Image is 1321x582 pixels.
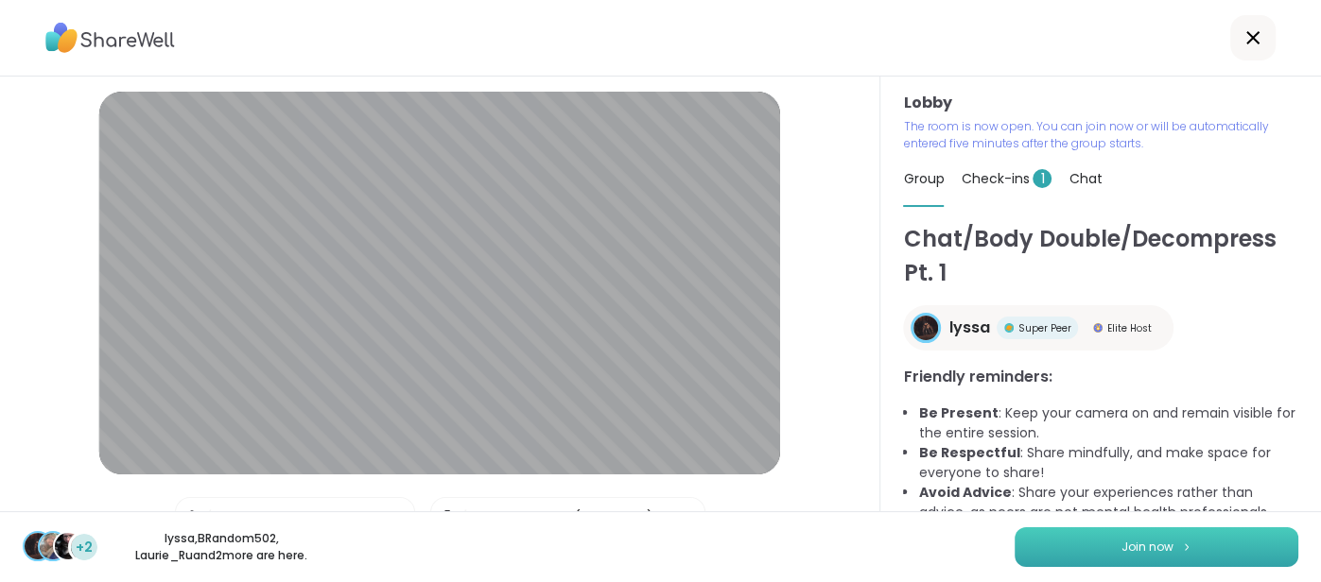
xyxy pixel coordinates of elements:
img: Super Peer [1004,323,1014,333]
h3: Friendly reminders: [903,366,1298,388]
b: Avoid Advice [918,483,1011,502]
h3: Lobby [903,92,1298,114]
img: Laurie_Ru [55,533,81,559]
span: lyssa [948,317,989,339]
span: +2 [76,538,93,557]
span: Check-ins [961,169,1052,188]
p: lyssa , BRandom502 , Laurie_Ru and 2 more are here. [115,530,327,564]
img: Camera [439,498,456,536]
img: ShareWell Logomark [1181,541,1192,552]
span: Chat [1069,169,1102,188]
b: Be Respectful [918,443,1019,462]
span: | [463,498,468,536]
img: BRandom502 [40,533,66,559]
a: lyssalyssaSuper PeerSuper PeerElite HostElite Host [903,305,1173,351]
img: lyssa [913,316,938,340]
h1: Chat/Body Double/Decompress Pt. 1 [903,222,1298,290]
p: The room is now open. You can join now or will be automatically entered five minutes after the gr... [903,118,1298,152]
span: Join now [1121,539,1173,556]
button: Join now [1015,527,1298,567]
img: Elite Host [1093,323,1103,333]
li: : Keep your camera on and remain visible for the entire session. [918,403,1298,443]
img: lyssa [25,533,51,559]
img: Microphone [183,498,200,536]
li: : Share mindfully, and make space for everyone to share! [918,443,1298,483]
span: Super Peer [1017,321,1070,335]
span: 1 [1033,169,1052,188]
div: Default - Internal Mic [222,507,363,527]
span: | [208,498,213,536]
li: : Share your experiences rather than advice, as peers are not mental health professionals. [918,483,1298,522]
img: ShareWell Logo [45,16,175,60]
span: Group [903,169,944,188]
div: Front Camera (04f2:b755) [478,507,653,527]
span: Elite Host [1106,321,1151,335]
b: Be Present [918,403,998,422]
